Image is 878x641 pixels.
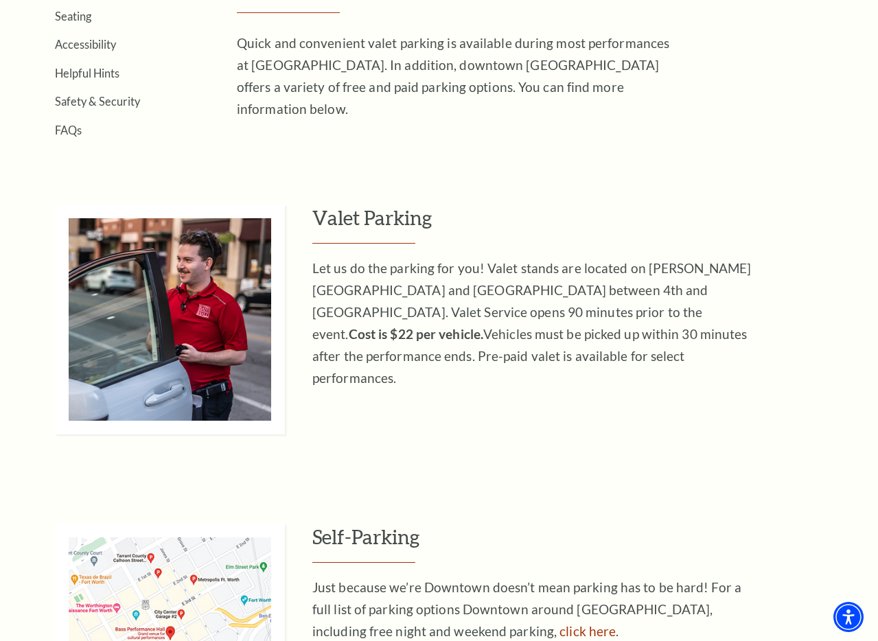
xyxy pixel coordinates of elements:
[55,205,285,434] img: Valet Parking
[833,602,864,632] div: Accessibility Menu
[312,205,864,244] h3: Valet Parking
[55,95,140,108] a: Safety & Security
[349,326,483,342] strong: Cost is $22 per vehicle.
[559,623,616,639] a: For a full list of parking options Downtown around Sundance Square, including free night and week...
[55,67,119,80] a: Helpful Hints
[55,38,116,51] a: Accessibility
[55,124,82,137] a: FAQs
[55,10,91,23] a: Seating
[312,257,759,389] p: Let us do the parking for you! Valet stands are located on [PERSON_NAME][GEOGRAPHIC_DATA] and [GE...
[237,32,683,120] p: Quick and convenient valet parking is available during most performances at [GEOGRAPHIC_DATA]. In...
[312,524,864,563] h3: Self-Parking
